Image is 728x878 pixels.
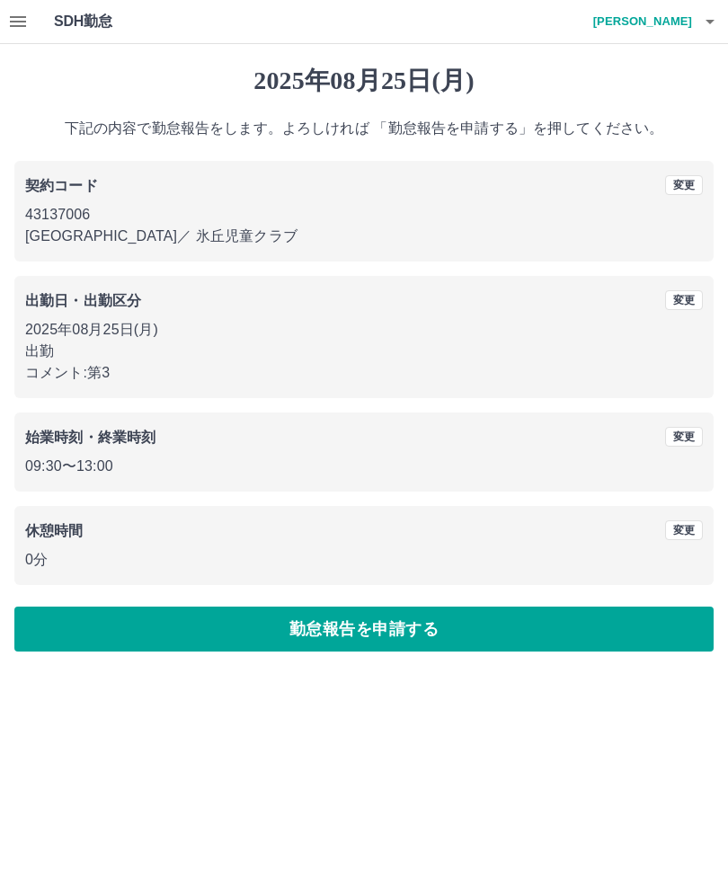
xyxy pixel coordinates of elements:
p: コメント: 第3 [25,362,703,384]
b: 始業時刻・終業時刻 [25,430,155,445]
button: 変更 [665,427,703,447]
p: 下記の内容で勤怠報告をします。よろしければ 「勤怠報告を申請する」を押してください。 [14,118,714,139]
b: 契約コード [25,178,98,193]
p: [GEOGRAPHIC_DATA] ／ 氷丘児童クラブ [25,226,703,247]
p: 0分 [25,549,703,571]
button: 変更 [665,175,703,195]
p: 09:30 〜 13:00 [25,456,703,477]
button: 変更 [665,290,703,310]
b: 休憩時間 [25,523,84,538]
button: 勤怠報告を申請する [14,607,714,652]
p: 2025年08月25日(月) [25,319,703,341]
button: 変更 [665,520,703,540]
h1: 2025年08月25日(月) [14,66,714,96]
p: 出勤 [25,341,703,362]
p: 43137006 [25,204,703,226]
b: 出勤日・出勤区分 [25,293,141,308]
